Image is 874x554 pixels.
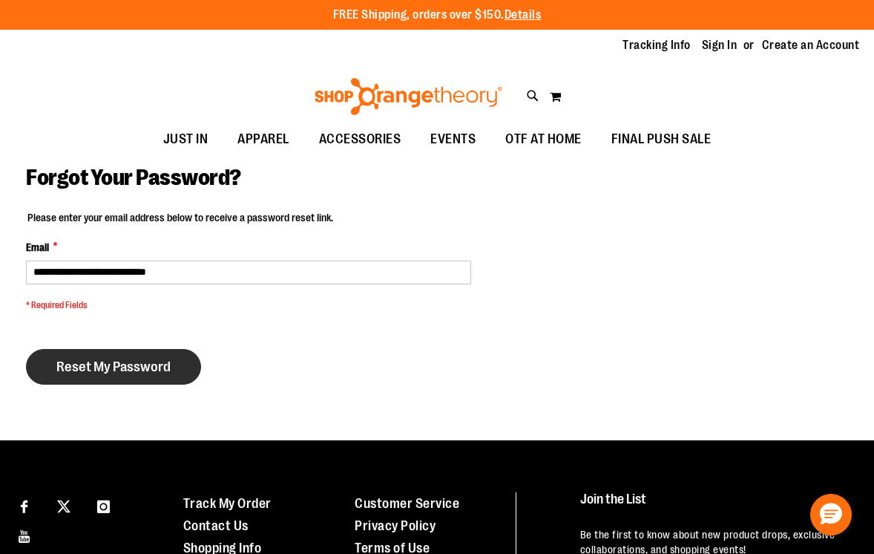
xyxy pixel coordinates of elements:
[611,123,712,156] span: FINAL PUSH SALE
[26,349,201,385] button: Reset My Password
[490,123,597,157] a: OTF AT HOME
[312,78,505,115] img: Shop Orangetheory
[57,500,70,513] img: Twitter
[355,518,436,533] a: Privacy Policy
[505,123,582,156] span: OTF AT HOME
[762,37,860,53] a: Create an Account
[183,496,272,511] a: Track My Order
[505,8,542,22] a: Details
[319,123,401,156] span: ACCESSORIES
[91,492,116,518] a: Visit our Instagram page
[163,123,208,156] span: JUST IN
[304,123,416,157] a: ACCESSORIES
[333,7,542,24] p: FREE Shipping, orders over $150.
[702,37,737,53] a: Sign In
[26,299,471,312] span: * Required Fields
[223,123,304,157] a: APPAREL
[415,123,490,157] a: EVENTS
[26,165,241,190] span: Forgot Your Password?
[355,496,459,511] a: Customer Service
[148,123,223,157] a: JUST IN
[580,492,850,520] h4: Join the List
[183,518,249,533] a: Contact Us
[26,210,335,225] legend: Please enter your email address below to receive a password reset link.
[11,522,37,548] a: Visit our Youtube page
[26,240,49,255] span: Email
[597,123,726,157] a: FINAL PUSH SALE
[430,123,476,156] span: EVENTS
[622,37,691,53] a: Tracking Info
[56,359,171,375] span: Reset My Password
[51,492,77,518] a: Visit our X page
[11,492,37,518] a: Visit our Facebook page
[237,123,289,156] span: APPAREL
[810,494,852,535] button: Hello, have a question? Let’s chat.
